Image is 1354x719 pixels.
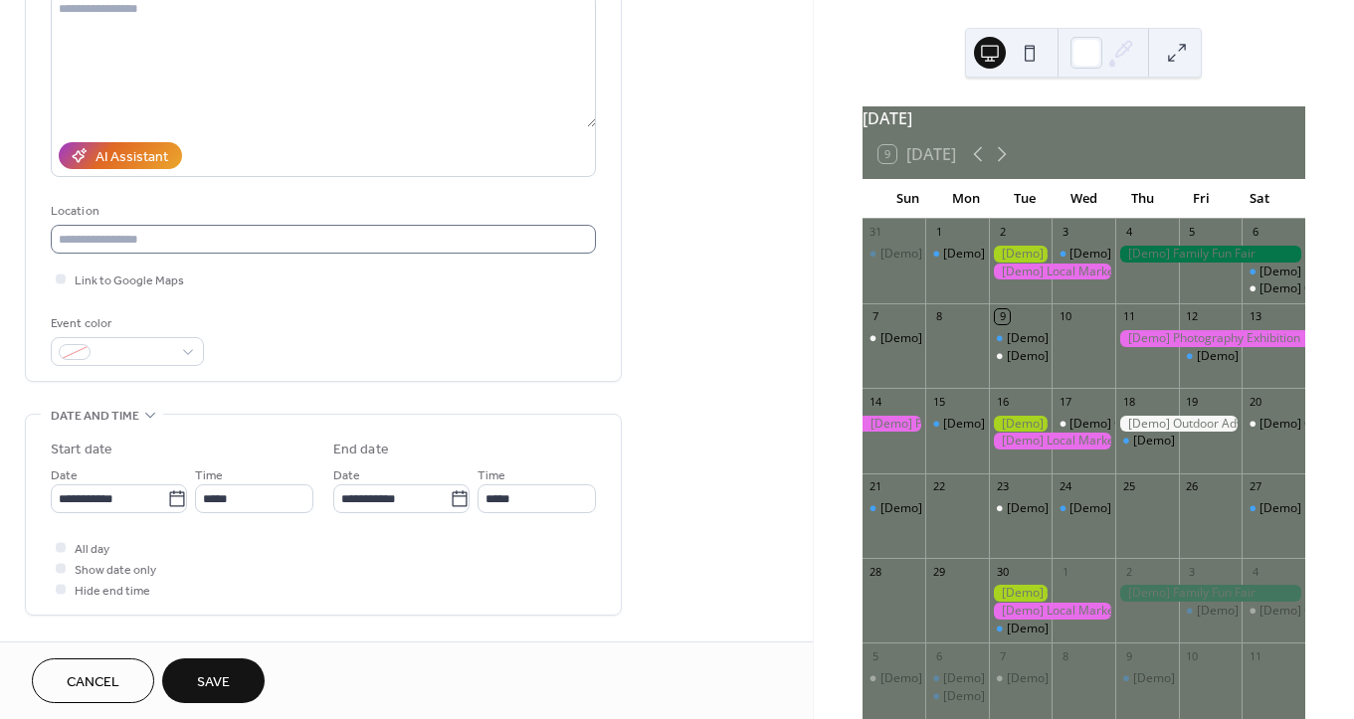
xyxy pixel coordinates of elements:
[1248,394,1262,409] div: 20
[925,670,989,687] div: [Demo] Fitness Bootcamp
[1185,479,1200,494] div: 26
[878,179,937,219] div: Sun
[863,416,926,433] div: [Demo] Photography Exhibition
[1121,225,1136,240] div: 4
[1115,670,1179,687] div: [Demo] Morning Yoga Bliss
[1058,648,1072,663] div: 8
[1185,394,1200,409] div: 19
[1185,564,1200,579] div: 3
[1121,394,1136,409] div: 18
[1242,603,1305,620] div: [Demo] Open Mic Night
[996,179,1055,219] div: Tue
[931,648,946,663] div: 6
[51,406,139,427] span: Date and time
[931,479,946,494] div: 22
[195,465,223,486] span: Time
[1248,225,1262,240] div: 6
[333,465,360,486] span: Date
[1248,564,1262,579] div: 4
[943,246,1086,263] div: [Demo] Fitness Bootcamp
[1069,416,1241,433] div: [Demo] Culinary Cooking Class
[925,246,989,263] div: [Demo] Fitness Bootcamp
[995,564,1010,579] div: 30
[51,465,78,486] span: Date
[880,330,1040,347] div: [Demo] Book Club Gathering
[869,648,883,663] div: 5
[1197,348,1348,365] div: [Demo] Morning Yoga Bliss
[1058,479,1072,494] div: 24
[931,225,946,240] div: 1
[75,581,150,602] span: Hide end time
[75,270,184,291] span: Link to Google Maps
[995,479,1010,494] div: 23
[989,348,1053,365] div: [Demo] Seniors' Social Tea
[1007,330,1158,347] div: [Demo] Morning Yoga Bliss
[1242,280,1305,297] div: [Demo] Open Mic Night
[1185,225,1200,240] div: 5
[943,416,1094,433] div: [Demo] Morning Yoga Bliss
[1052,416,1115,433] div: [Demo] Culinary Cooking Class
[869,564,883,579] div: 28
[880,670,1040,687] div: [Demo] Book Club Gathering
[931,309,946,324] div: 8
[1007,500,1156,517] div: [Demo] Seniors' Social Tea
[989,246,1053,263] div: [Demo] Gardening Workshop
[989,433,1115,449] div: [Demo] Local Market
[1248,648,1262,663] div: 11
[1185,648,1200,663] div: 10
[1121,309,1136,324] div: 11
[1179,348,1243,365] div: [Demo] Morning Yoga Bliss
[931,394,946,409] div: 15
[989,416,1053,433] div: [Demo] Gardening Workshop
[51,639,156,660] span: Recurring event
[937,179,996,219] div: Mon
[869,225,883,240] div: 31
[333,440,389,460] div: End date
[863,106,1305,130] div: [DATE]
[1115,433,1179,449] div: [Demo] Morning Yoga Bliss
[863,330,926,347] div: [Demo] Book Club Gathering
[478,465,505,486] span: Time
[1058,225,1072,240] div: 3
[863,246,926,263] div: [Demo] Morning Yoga Bliss
[1121,479,1136,494] div: 25
[75,560,156,581] span: Show date only
[1197,603,1348,620] div: [Demo] Morning Yoga Bliss
[32,658,154,703] button: Cancel
[1185,309,1200,324] div: 12
[1069,246,1221,263] div: [Demo] Morning Yoga Bliss
[59,142,182,169] button: AI Assistant
[1113,179,1172,219] div: Thu
[1055,179,1113,219] div: Wed
[989,603,1115,620] div: [Demo] Local Market
[989,670,1053,687] div: [Demo] Seniors' Social Tea
[995,394,1010,409] div: 16
[96,147,168,168] div: AI Assistant
[1058,309,1072,324] div: 10
[931,564,946,579] div: 29
[1058,564,1072,579] div: 1
[1248,479,1262,494] div: 27
[1007,621,1158,637] div: [Demo] Morning Yoga Bliss
[880,246,1032,263] div: [Demo] Morning Yoga Bliss
[51,201,592,222] div: Location
[1121,564,1136,579] div: 2
[1115,585,1305,602] div: [Demo] Family Fun Fair
[1248,309,1262,324] div: 13
[1242,500,1305,517] div: [Demo] Morning Yoga Bliss
[880,500,1032,517] div: [Demo] Morning Yoga Bliss
[995,648,1010,663] div: 7
[869,309,883,324] div: 7
[75,539,109,560] span: All day
[1007,670,1156,687] div: [Demo] Seniors' Social Tea
[925,688,989,705] div: [Demo] Morning Yoga Bliss
[989,621,1053,637] div: [Demo] Morning Yoga Bliss
[943,670,1086,687] div: [Demo] Fitness Bootcamp
[1115,330,1305,347] div: [Demo] Photography Exhibition
[863,670,926,687] div: [Demo] Book Club Gathering
[925,416,989,433] div: [Demo] Morning Yoga Bliss
[162,658,265,703] button: Save
[197,672,230,693] span: Save
[869,479,883,494] div: 21
[989,330,1053,347] div: [Demo] Morning Yoga Bliss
